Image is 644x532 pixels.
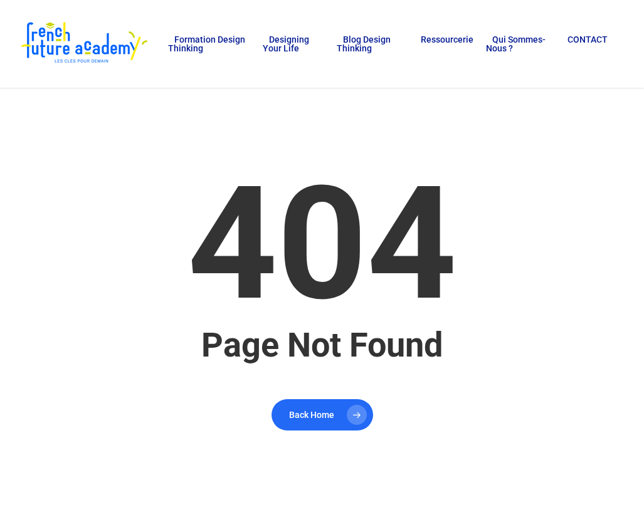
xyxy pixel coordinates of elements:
a: Qui sommes-nous ? [486,35,549,53]
h2: Page Not Found [56,327,588,363]
span: Qui sommes-nous ? [486,34,546,53]
span: Formation Design Thinking [168,34,245,53]
a: Designing Your Life [263,35,324,53]
span: Blog Design Thinking [337,34,391,53]
span: Back Home [289,409,334,421]
a: Back Home [272,399,373,430]
a: CONTACT [561,35,608,53]
a: Blog Design Thinking [337,35,403,53]
span: Designing Your Life [263,34,309,53]
span: CONTACT [567,34,608,44]
h1: 404 [56,166,588,323]
a: Ressourcerie [414,35,473,53]
a: Formation Design Thinking [168,35,250,53]
img: French Future Academy [18,19,150,69]
span: Ressourcerie [421,34,473,44]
